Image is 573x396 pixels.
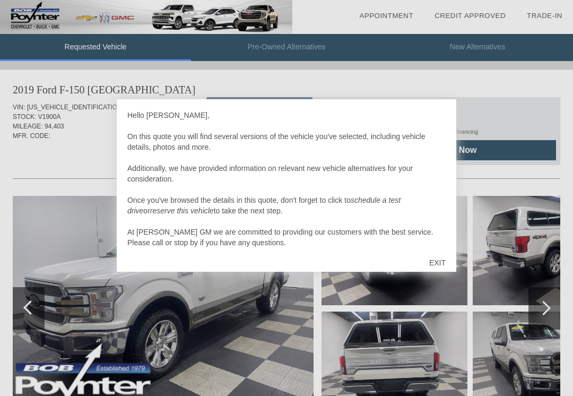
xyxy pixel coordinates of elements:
[127,196,401,215] i: schedule a test drive
[127,110,446,248] div: Hello [PERSON_NAME], On this quote you will find several versions of the vehicle you've selected,...
[150,206,214,215] i: reserve this vehicle
[419,247,456,279] div: EXIT
[435,12,506,20] a: Credit Approved
[527,12,562,20] a: Trade-In
[359,12,413,20] a: Appointment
